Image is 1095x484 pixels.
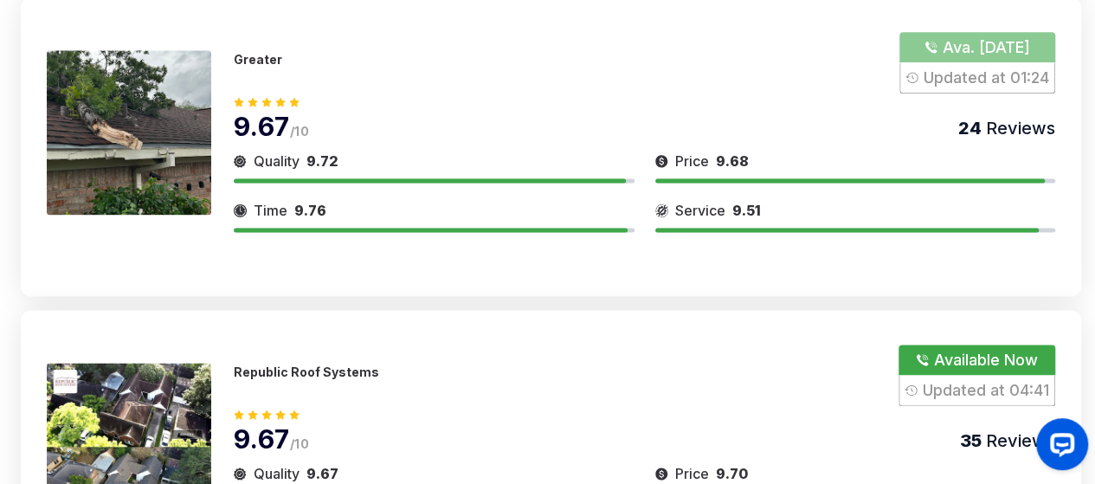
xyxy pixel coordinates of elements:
[675,200,725,221] span: Service
[655,200,668,221] img: slider icon
[732,202,761,219] span: 9.51
[254,200,287,221] span: Time
[290,436,309,451] span: /10
[234,151,247,171] img: slider icon
[716,465,748,482] span: 9.70
[958,118,982,139] span: 24
[982,118,1055,139] span: Reviews
[234,52,282,67] p: Greater
[716,152,749,170] span: 9.68
[47,50,211,215] img: 175466264276001.jpeg
[306,152,338,170] span: 9.72
[234,423,290,455] span: 9.67
[254,151,300,171] span: Quality
[655,463,668,484] img: slider icon
[675,151,709,171] span: Price
[290,124,309,139] span: /10
[1022,411,1095,484] iframe: OpenWidget widget
[294,202,326,219] span: 9.76
[234,111,290,142] span: 9.67
[234,463,247,484] img: slider icon
[675,463,709,484] span: Price
[234,200,247,221] img: slider icon
[982,430,1055,451] span: Reviews
[655,151,668,171] img: slider icon
[960,430,982,451] span: 35
[254,463,300,484] span: Quality
[306,465,338,482] span: 9.67
[234,365,379,379] p: Republic Roof Systems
